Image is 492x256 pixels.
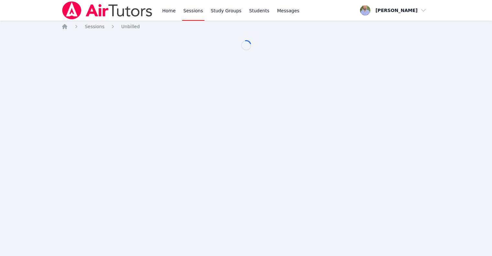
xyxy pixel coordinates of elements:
[61,23,431,30] nav: Breadcrumb
[61,1,153,19] img: Air Tutors
[85,24,104,29] span: Sessions
[277,7,300,14] span: Messages
[85,23,104,30] a: Sessions
[121,24,140,29] span: Unbilled
[121,23,140,30] a: Unbilled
